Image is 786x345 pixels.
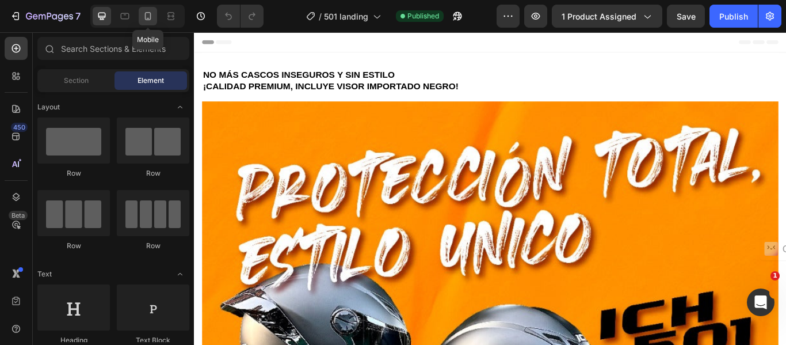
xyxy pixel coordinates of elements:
[138,75,164,86] span: Element
[135,68,183,75] div: Palabras clave
[11,123,28,132] div: 450
[37,168,110,179] div: Row
[319,10,322,22] span: /
[194,32,786,345] iframe: Design area
[37,37,189,60] input: Search Sections & Elements
[709,5,758,28] button: Publish
[37,269,52,279] span: Text
[75,9,81,23] p: 7
[18,30,28,39] img: website_grey.svg
[32,18,56,28] div: v 4.0.25
[37,102,60,112] span: Layout
[9,42,681,71] h2: NO MÁS CASCOS INSEGUROS Y SIN ESTILO ¡CALIDAD PREMIUM, INCLUYE VISOR IMPORTADO NEGRO!
[37,241,110,251] div: Row
[30,30,129,39] div: Dominio: [DOMAIN_NAME]
[407,11,439,21] span: Published
[171,98,189,116] span: Toggle open
[117,241,189,251] div: Row
[117,168,189,179] div: Row
[324,10,368,22] span: 501 landing
[48,67,57,76] img: tab_domain_overview_orange.svg
[18,18,28,28] img: logo_orange.svg
[5,5,86,28] button: 7
[719,10,748,22] div: Publish
[677,12,696,21] span: Save
[60,68,88,75] div: Dominio
[171,265,189,283] span: Toggle open
[552,5,662,28] button: 1 product assigned
[217,5,264,28] div: Undo/Redo
[9,211,28,220] div: Beta
[747,289,774,316] iframe: Intercom live chat
[562,10,636,22] span: 1 product assigned
[64,75,89,86] span: Section
[667,5,705,28] button: Save
[770,271,780,280] span: 1
[123,67,132,76] img: tab_keywords_by_traffic_grey.svg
